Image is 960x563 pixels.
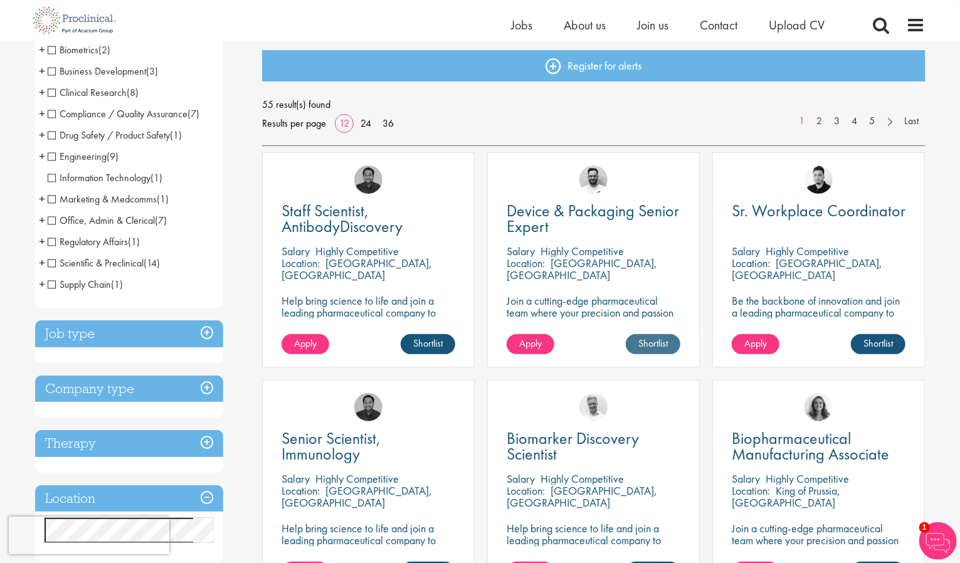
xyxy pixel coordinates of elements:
[507,483,545,498] span: Location:
[638,17,669,33] a: Join us
[335,117,354,130] a: 12
[282,334,329,354] a: Apply
[188,107,200,120] span: (7)
[262,50,926,82] a: Register for alerts
[769,17,825,33] a: Upload CV
[112,278,124,291] span: (1)
[811,114,829,129] a: 2
[282,431,455,462] a: Senior Scientist, Immunology
[99,43,111,56] span: (2)
[48,192,157,206] span: Marketing & Medcomms
[626,334,680,354] a: Shortlist
[793,114,811,129] a: 1
[48,171,151,184] span: Information Technology
[579,166,608,194] img: Emile De Beer
[48,150,107,163] span: Engineering
[262,95,926,114] span: 55 result(s) found
[744,337,767,350] span: Apply
[147,65,159,78] span: (3)
[507,203,680,234] a: Device & Packaging Senior Expert
[40,104,46,123] span: +
[40,40,46,59] span: +
[315,244,399,258] p: Highly Competitive
[129,235,140,248] span: (1)
[107,150,119,163] span: (9)
[282,428,381,465] span: Senior Scientist, Immunology
[48,65,159,78] span: Business Development
[579,393,608,421] a: Joshua Bye
[919,522,957,560] img: Chatbot
[48,43,99,56] span: Biometrics
[40,275,46,293] span: +
[732,295,905,342] p: Be the backbone of innovation and join a leading pharmaceutical company to help keep life-changin...
[48,129,182,142] span: Drug Safety / Product Safety
[378,117,398,130] a: 36
[282,295,455,354] p: Help bring science to life and join a leading pharmaceutical company to play a key role in delive...
[512,17,533,33] a: Jobs
[732,256,882,282] p: [GEOGRAPHIC_DATA], [GEOGRAPHIC_DATA]
[40,253,46,272] span: +
[507,256,545,270] span: Location:
[507,334,554,354] a: Apply
[151,171,163,184] span: (1)
[9,517,169,554] iframe: reCAPTCHA
[315,471,399,486] p: Highly Competitive
[48,278,124,291] span: Supply Chain
[40,83,46,102] span: +
[35,485,223,512] h3: Location
[700,17,738,33] a: Contact
[732,428,889,465] span: Biopharmaceutical Manufacturing Associate
[48,65,147,78] span: Business Development
[48,150,119,163] span: Engineering
[48,235,129,248] span: Regulatory Affairs
[35,320,223,347] h3: Job type
[127,86,139,99] span: (8)
[766,471,849,486] p: Highly Competitive
[507,244,535,258] span: Salary
[48,235,140,248] span: Regulatory Affairs
[519,337,542,350] span: Apply
[40,61,46,80] span: +
[282,200,403,237] span: Staff Scientist, AntibodyDiscovery
[732,256,770,270] span: Location:
[48,214,156,227] span: Office, Admin & Clerical
[541,244,624,258] p: Highly Competitive
[766,244,849,258] p: Highly Competitive
[507,483,657,510] p: [GEOGRAPHIC_DATA], [GEOGRAPHIC_DATA]
[35,376,223,403] div: Company type
[171,129,182,142] span: (1)
[507,431,680,462] a: Biomarker Discovery Scientist
[48,192,169,206] span: Marketing & Medcomms
[282,471,310,486] span: Salary
[40,125,46,144] span: +
[40,147,46,166] span: +
[40,189,46,208] span: +
[262,114,326,133] span: Results per page
[354,166,382,194] a: Mike Raletz
[507,295,680,342] p: Join a cutting-edge pharmaceutical team where your precision and passion for quality will help sh...
[156,214,167,227] span: (7)
[48,86,139,99] span: Clinical Research
[48,214,167,227] span: Office, Admin & Clerical
[282,256,432,282] p: [GEOGRAPHIC_DATA], [GEOGRAPHIC_DATA]
[282,256,320,270] span: Location:
[282,244,310,258] span: Salary
[48,107,200,120] span: Compliance / Quality Assurance
[851,334,905,354] a: Shortlist
[804,166,833,194] img: Anderson Maldonado
[732,200,905,221] span: Sr. Workplace Coordinator
[354,393,382,421] img: Mike Raletz
[48,278,112,291] span: Supply Chain
[48,43,111,56] span: Biometrics
[282,203,455,234] a: Staff Scientist, AntibodyDiscovery
[157,192,169,206] span: (1)
[356,117,376,130] a: 24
